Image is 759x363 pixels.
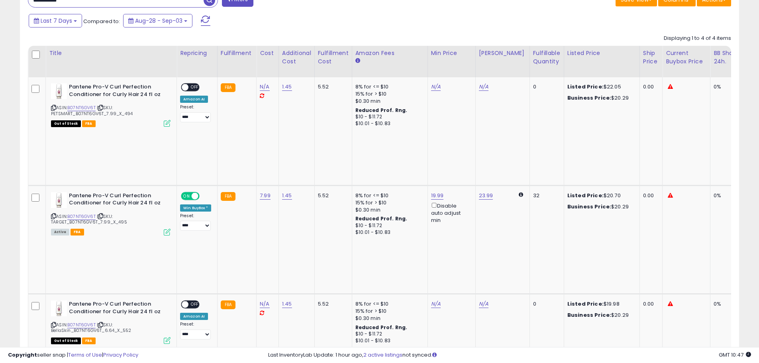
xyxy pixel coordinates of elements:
b: Listed Price: [567,300,604,308]
div: $19.98 [567,300,633,308]
div: 15% for > $10 [355,199,422,206]
a: Terms of Use [68,351,102,359]
img: 318SoiQFCiL._SL40_.jpg [51,192,67,208]
div: $10 - $11.72 [355,331,422,337]
span: OFF [188,84,201,91]
a: 23.99 [479,192,493,200]
div: 0 [533,300,558,308]
div: 0.00 [643,300,656,308]
div: Preset: [180,104,211,122]
a: Privacy Policy [103,351,138,359]
div: Listed Price [567,49,636,57]
a: N/A [431,83,441,91]
div: 0 [533,83,558,90]
a: N/A [479,300,488,308]
a: B07NT6GV6T [67,322,96,328]
div: $0.30 min [355,98,422,105]
span: Compared to: [83,18,120,25]
div: 15% for > $10 [355,308,422,315]
div: Fulfillable Quantity [533,49,561,66]
span: All listings that are currently out of stock and unavailable for purchase on Amazon [51,120,81,127]
a: N/A [431,300,441,308]
div: $20.70 [567,192,633,199]
a: 19.99 [431,192,444,200]
div: $0.30 min [355,315,422,322]
div: ASIN: [51,300,171,343]
div: 5.52 [318,83,346,90]
b: Business Price: [567,203,611,210]
div: Amazon Fees [355,49,424,57]
div: $0.30 min [355,206,422,214]
div: $10.01 - $10.83 [355,229,422,236]
span: ON [182,192,192,199]
a: B07NT6GV6T [67,104,96,111]
span: Aug-28 - Sep-03 [135,17,182,25]
b: Pantene Pro-V Curl Perfection Conditioner for Curly Hair 24 fl oz [69,83,166,100]
span: | SKU: PETSMART_B07NT6GV6T_7.99_X_494 [51,104,133,116]
div: Current Buybox Price [666,49,707,66]
div: 0% [714,192,740,199]
div: $10.01 - $10.83 [355,337,422,344]
span: | SKU: BellaSkin_B07NT6GV6T_6.64_X_552 [51,322,131,334]
div: Fulfillment Cost [318,49,349,66]
span: FBA [71,229,84,235]
div: Amazon AI [180,96,208,103]
div: Displaying 1 to 4 of 4 items [664,35,731,42]
a: 1.45 [282,192,292,200]
a: 1.45 [282,300,292,308]
button: Aug-28 - Sep-03 [123,14,192,27]
img: 318SoiQFCiL._SL40_.jpg [51,300,67,316]
b: Reduced Prof. Rng. [355,324,408,331]
div: 0% [714,300,740,308]
small: FBA [221,83,235,92]
div: 32 [533,192,558,199]
span: OFF [198,192,211,199]
div: 0.00 [643,83,656,90]
div: $10 - $11.72 [355,222,422,229]
b: Pantene Pro-V Curl Perfection Conditioner for Curly Hair 24 fl oz [69,192,166,209]
div: $10 - $11.72 [355,114,422,120]
b: Reduced Prof. Rng. [355,107,408,114]
span: All listings that are currently out of stock and unavailable for purchase on Amazon [51,337,81,344]
span: FBA [82,337,96,344]
span: | SKU: TARGET_B07NT6GV6T_7.99_X_495 [51,213,127,225]
div: 0.00 [643,192,656,199]
div: Cost [260,49,275,57]
div: Win BuyBox * [180,204,211,212]
span: Last 7 Days [41,17,72,25]
div: ASIN: [51,83,171,126]
span: 2025-09-11 10:47 GMT [719,351,751,359]
small: Amazon Fees. [355,57,360,65]
div: [PERSON_NAME] [479,49,526,57]
div: $22.05 [567,83,633,90]
div: $20.29 [567,203,633,210]
div: Amazon AI [180,313,208,320]
b: Business Price: [567,94,611,102]
div: $20.29 [567,94,633,102]
div: 8% for <= $10 [355,192,422,199]
b: Business Price: [567,311,611,319]
div: 0% [714,83,740,90]
div: 8% for <= $10 [355,83,422,90]
div: seller snap | | [8,351,138,359]
button: Last 7 Days [29,14,82,27]
div: 15% for > $10 [355,90,422,98]
div: BB Share 24h. [714,49,743,66]
b: Reduced Prof. Rng. [355,215,408,222]
b: Listed Price: [567,83,604,90]
a: N/A [479,83,488,91]
div: Preset: [180,322,211,339]
a: 2 active listings [363,351,402,359]
span: FBA [82,120,96,127]
div: 5.52 [318,192,346,199]
a: 7.99 [260,192,271,200]
div: ASIN: [51,192,171,235]
div: Ship Price [643,49,659,66]
div: Last InventoryLab Update: 1 hour ago, not synced. [268,351,751,359]
div: Disable auto adjust min [431,201,469,224]
a: N/A [260,300,269,308]
div: Additional Cost [282,49,311,66]
strong: Copyright [8,351,37,359]
div: $10.01 - $10.83 [355,120,422,127]
div: Repricing [180,49,214,57]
